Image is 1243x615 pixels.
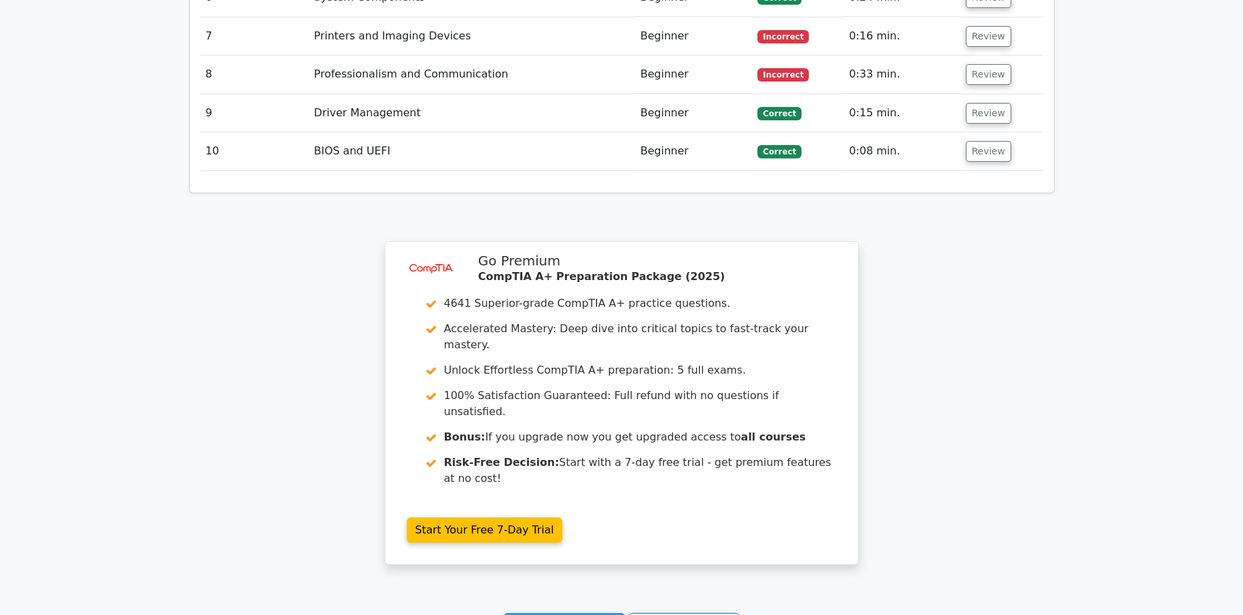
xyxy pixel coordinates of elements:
span: Incorrect [757,68,809,82]
button: Review [966,64,1011,85]
span: Correct [757,107,801,120]
td: BIOS and UEFI [309,132,635,170]
td: 7 [200,17,309,55]
td: Professionalism and Communication [309,55,635,94]
button: Review [966,141,1011,162]
td: Printers and Imaging Devices [309,17,635,55]
td: Beginner [635,55,753,94]
td: 0:08 min. [844,132,960,170]
span: Correct [757,145,801,158]
td: 10 [200,132,309,170]
button: Review [966,103,1011,124]
td: Beginner [635,17,753,55]
td: 0:15 min. [844,94,960,132]
td: 0:33 min. [844,55,960,94]
td: Beginner [635,132,753,170]
a: Start Your Free 7-Day Trial [407,517,563,543]
td: 0:16 min. [844,17,960,55]
td: Driver Management [309,94,635,132]
button: Review [966,26,1011,47]
td: 8 [200,55,309,94]
td: Beginner [635,94,753,132]
td: 9 [200,94,309,132]
span: Incorrect [757,30,809,43]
